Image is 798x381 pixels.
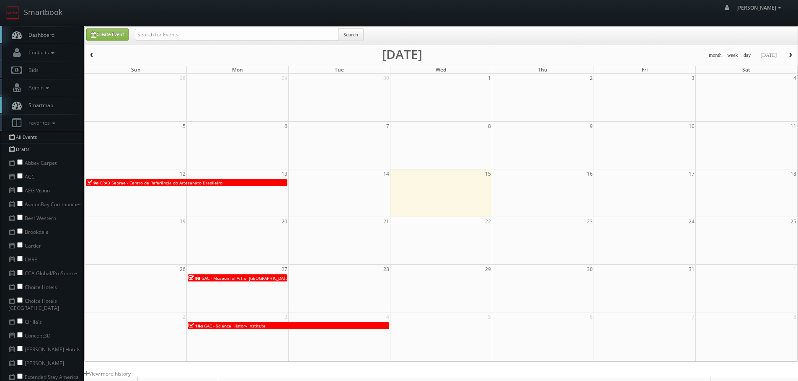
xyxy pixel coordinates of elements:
span: 1 [487,74,492,82]
span: Fri [642,66,648,73]
span: CRAB Sebrae - Centro de Referência do Artesanato Brasileiro [100,180,222,186]
span: 7 [385,122,390,130]
span: 2 [182,312,186,321]
span: 9a [189,275,200,281]
span: 15 [484,169,492,178]
span: 14 [382,169,390,178]
span: 11 [790,122,797,130]
h2: [DATE] [382,50,422,59]
span: 21 [382,217,390,226]
span: Thu [538,66,547,73]
a: Create Event [86,28,129,41]
span: Mon [232,66,243,73]
span: 24 [688,217,695,226]
span: 8 [793,312,797,321]
span: 7 [691,312,695,321]
span: Sat [742,66,750,73]
span: 10 [688,122,695,130]
span: Contacts [24,49,57,56]
span: 6 [589,312,594,321]
span: 28 [179,74,186,82]
span: 3 [284,312,288,321]
span: Wed [436,66,446,73]
span: 31 [688,265,695,274]
span: 25 [790,217,797,226]
button: [DATE] [757,50,780,61]
span: 27 [281,265,288,274]
span: 13 [281,169,288,178]
span: 18 [790,169,797,178]
span: 8 [487,122,492,130]
span: Favorites [24,119,57,126]
span: 5 [182,122,186,130]
span: 26 [179,265,186,274]
span: 2 [589,74,594,82]
span: Dashboard [24,31,54,38]
img: smartbook-logo.png [6,6,20,20]
input: Search for Events [135,29,338,41]
button: Search [338,28,364,41]
span: 20 [281,217,288,226]
span: 1 [793,265,797,274]
span: Bids [24,66,39,74]
span: 28 [382,265,390,274]
span: 19 [179,217,186,226]
span: GAC - Museum of Art of [GEOGRAPHIC_DATA][PERSON_NAME] (second shoot) [201,275,354,281]
span: 29 [281,74,288,82]
span: 9 [589,122,594,130]
span: 12 [179,169,186,178]
span: 10a [189,323,203,329]
span: 23 [586,217,594,226]
span: Tue [335,66,344,73]
button: week [724,50,741,61]
span: 3 [691,74,695,82]
span: 9a [87,180,98,186]
a: View more history [84,370,131,377]
span: 22 [484,217,492,226]
span: 16 [586,169,594,178]
span: Smartmap [24,102,53,109]
button: month [706,50,725,61]
span: Sun [131,66,141,73]
span: 30 [382,74,390,82]
span: 6 [284,122,288,130]
button: day [741,50,754,61]
span: 5 [487,312,492,321]
span: 4 [385,312,390,321]
span: 29 [484,265,492,274]
span: [PERSON_NAME] [736,4,784,11]
span: GAC - Science History Institute [204,323,266,329]
span: Admin [24,84,51,91]
span: 30 [586,265,594,274]
span: 4 [793,74,797,82]
span: 17 [688,169,695,178]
